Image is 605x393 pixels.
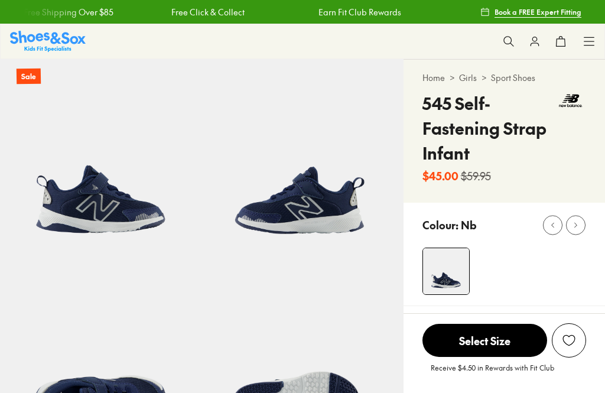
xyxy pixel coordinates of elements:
img: 5-519122_1 [201,59,403,261]
h4: 545 Self-Fastening Strap Infant [422,91,555,165]
a: Home [422,72,445,84]
img: 4-519121_1 [423,248,469,294]
img: Vendor logo [555,91,586,111]
s: $59.95 [461,168,491,184]
p: Nb [461,217,477,233]
a: Book a FREE Expert Fitting [480,1,581,22]
span: Select Size [422,324,547,357]
a: Shoes & Sox [10,31,86,51]
button: Select Size [422,323,547,358]
img: SNS_Logo_Responsive.svg [10,31,86,51]
p: Colour: [422,217,458,233]
p: Sale [17,69,41,85]
a: Girls [459,72,477,84]
b: $45.00 [422,168,458,184]
p: Receive $4.50 in Rewards with Fit Club [431,362,554,384]
div: > > [422,72,586,84]
a: Sport Shoes [491,72,535,84]
button: Add to Wishlist [552,323,586,358]
span: Book a FREE Expert Fitting [495,7,581,17]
